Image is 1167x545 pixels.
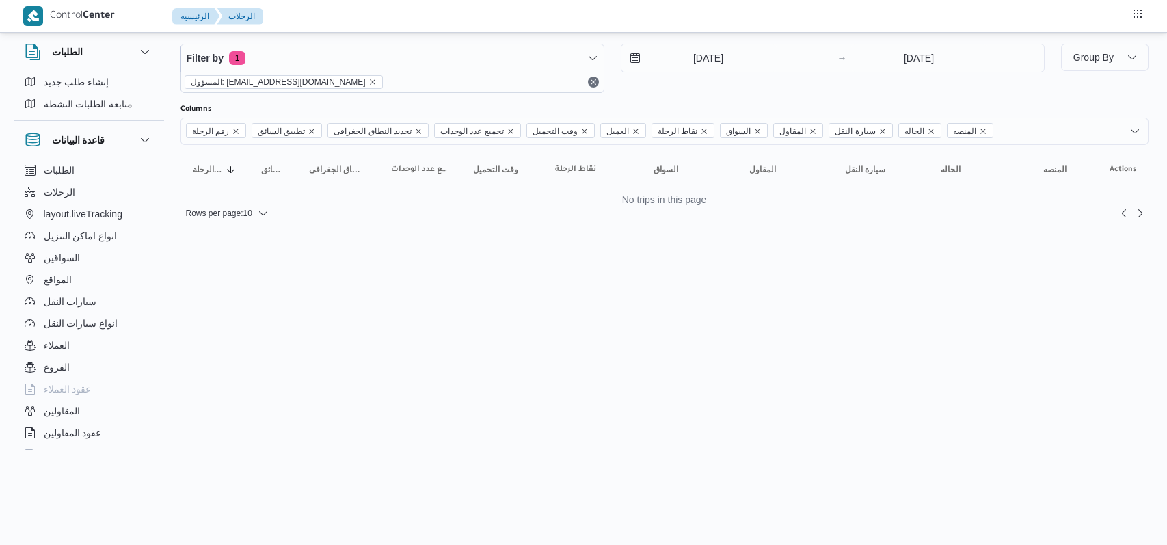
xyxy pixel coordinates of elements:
span: انواع اماكن التنزيل [44,228,118,244]
button: remove selected entity [368,78,377,86]
span: نقاط الرحلة [658,124,697,139]
span: رقم الرحلة [192,124,229,139]
label: Columns [180,104,211,115]
b: Center [83,11,115,22]
span: الحاله [904,124,924,139]
span: سيارة النقل [835,124,875,139]
span: Filter by [187,50,224,66]
span: المسؤول: mostafa.elrouby@illa.com.eg [185,75,383,89]
span: المنصه [1043,164,1067,175]
button: المقاولين [19,400,159,422]
span: العملاء [44,337,70,354]
button: Open list of options [1129,126,1140,137]
span: رقم الرحلة [186,123,246,138]
button: المنصه [1038,159,1073,181]
span: الطلبات [44,162,75,178]
h3: الطلبات [52,44,83,60]
span: سيارة النقل [829,123,892,138]
button: Remove تطبيق السائق from selection in this group [308,127,316,135]
span: وقت التحميل [473,164,518,175]
button: Remove وقت التحميل from selection in this group [580,127,589,135]
button: سيارات النقل [19,291,159,313]
div: → [837,53,847,63]
button: Remove المقاول from selection in this group [809,127,817,135]
span: العميل [600,123,646,138]
button: تحديد النطاق الجغرافى [304,159,372,181]
button: Group By [1061,44,1149,71]
span: السواق [654,164,678,175]
span: المقاول [773,123,823,138]
span: الرحلات [44,184,75,200]
span: سيارة النقل [845,164,885,175]
button: وقت التحميل [468,159,536,181]
button: عقود المقاولين [19,422,159,444]
button: Remove السواق from selection in this group [753,127,762,135]
span: تحديد النطاق الجغرافى [334,124,412,139]
button: Remove سيارة النقل from selection in this group [878,127,887,135]
button: عقود العملاء [19,378,159,400]
span: الحاله [941,164,961,175]
span: تحديد النطاق الجغرافى [327,123,429,138]
button: رقم الرحلةSorted in descending order [187,159,242,181]
span: تطبيق السائق [252,123,322,138]
span: سيارات النقل [44,293,97,310]
span: Actions [1110,164,1136,175]
button: سيارة النقل [840,159,922,181]
span: Group By [1073,52,1114,63]
span: تطبيق السائق [258,124,305,139]
span: رقم الرحلة; Sorted in descending order [193,164,223,175]
button: انواع اماكن التنزيل [19,225,159,247]
button: الرئيسيه [172,8,220,25]
button: الطلبات [25,44,153,60]
span: 1 active filters [229,51,245,65]
span: انواع سيارات النقل [44,315,118,332]
span: تحديد النطاق الجغرافى [309,164,366,175]
img: X8yXhbKr1z7QwAAAABJRU5ErkJggg== [23,6,43,26]
button: الفروع [19,356,159,378]
span: السواق [726,124,751,139]
button: Remove العميل from selection in this group [632,127,640,135]
button: Remove [585,74,602,90]
span: اجهزة التليفون [44,447,100,463]
div: الطلبات [14,71,164,120]
span: الحاله [898,123,941,138]
span: وقت التحميل [526,123,595,138]
button: Remove تجميع عدد الوحدات from selection in this group [507,127,515,135]
button: السواق [648,159,730,181]
span: السواقين [44,250,80,266]
span: layout.liveTracking [44,206,122,222]
span: إنشاء طلب جديد [44,74,109,90]
div: قاعدة البيانات [14,159,164,455]
span: المقاول [749,164,776,175]
button: Remove الحاله from selection in this group [927,127,935,135]
button: الرحلات [217,8,263,25]
button: Rows per page:10 [180,205,274,222]
button: Remove رقم الرحلة from selection in this group [232,127,240,135]
a: Next page, 2 [1132,205,1149,222]
span: المنصه [947,123,993,138]
button: السواقين [19,247,159,269]
button: layout.liveTracking [19,203,159,225]
span: المنصه [953,124,976,139]
button: Filter by1 active filters [181,44,604,72]
span: المقاولين [44,403,80,419]
span: السواق [720,123,768,138]
span: Rows per page : 10 [186,205,252,222]
span: المواقع [44,271,72,288]
button: انواع سيارات النقل [19,313,159,334]
center: No trips in this page [180,194,1149,205]
input: Press the down key to open a popover containing a calendar. [851,44,987,72]
button: قاعدة البيانات [25,132,153,148]
span: وقت التحميل [533,124,578,139]
button: Previous page [1116,205,1132,222]
button: Remove المنصه from selection in this group [979,127,987,135]
button: اجهزة التليفون [19,444,159,466]
button: Remove نقاط الرحلة from selection in this group [700,127,708,135]
span: عقود العملاء [44,381,92,397]
span: نقاط الرحلة [652,123,714,138]
span: تجميع عدد الوحدات [391,164,448,175]
button: المواقع [19,269,159,291]
span: العميل [606,124,629,139]
button: متابعة الطلبات النشطة [19,93,159,115]
span: المقاول [779,124,806,139]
